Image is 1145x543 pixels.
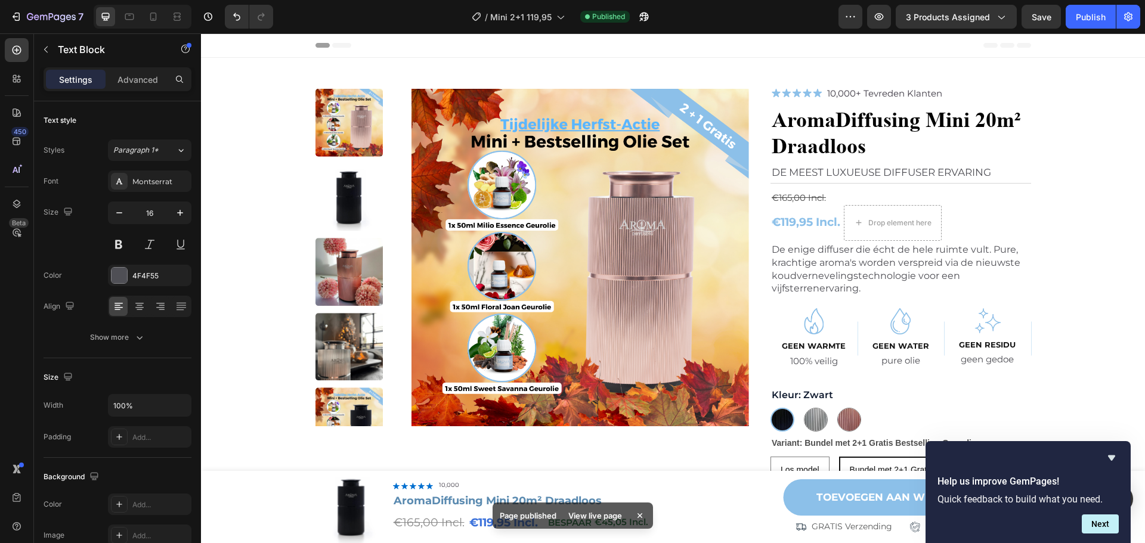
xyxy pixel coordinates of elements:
[603,275,623,301] img: gempages_554213814434792698-37cdeed1-b1bd-442c-b78c-1e4393352163.webp
[238,448,258,456] p: 10,000
[744,319,829,332] p: geen gedoe
[570,54,623,66] img: gempages_554213814434792698-c85ad435-6651-4448-9d5c-1511d8dc058d.svg
[225,5,273,29] div: Undo/Redo
[743,305,830,319] h6: Geen residu
[570,354,633,370] legend: Kleur: Zwart
[1066,5,1116,29] button: Publish
[561,507,629,524] div: View live page
[937,474,1119,489] h2: Help us improve GemPages!
[657,306,744,320] h6: GEEN WATER
[44,145,64,156] div: Styles
[571,321,655,334] p: 100% veilig
[132,176,188,187] div: Montserrat
[615,457,797,471] p: TOEVOEGEN AAN WINKELWAGEN
[500,510,556,522] p: Page published
[392,480,448,498] div: €45,05 Incl.
[689,275,710,300] img: gempages_554213814434792698-b86776e4-dac7-406a-bc1c-c7f3a0d34ba5.webp
[59,73,92,86] p: Settings
[44,327,191,348] button: Show more
[132,432,188,443] div: Add...
[1082,514,1119,533] button: Next question
[191,477,265,501] div: €165,00 Incl.
[937,494,1119,505] p: Quick feedback to build what you need.
[191,460,578,476] h1: AromaDiffusing Mini 20m² Draadloos
[117,73,158,86] p: Advanced
[485,11,488,23] span: /
[11,127,29,136] div: 450
[44,176,58,187] div: Font
[570,181,640,197] div: €119,95 Incl.
[649,432,809,441] span: Bundel met 2+1 Gratis Bestselling Geurolie
[1022,5,1061,29] button: Save
[725,488,816,499] p: GRATIS 1 jaar garantie
[583,446,830,482] a: TOEVOEGEN AAN WINKELWAGEN
[626,54,741,67] p: 10,000+ Tevreden Klanten
[570,72,830,128] h3: AromaDiffusing Mini 20m² Draadloos
[114,130,182,197] img: Geurmachine Mini Draadloos (tot 20m²) - Geurmachine Mini Draadloos (tot 20m²) - AromaDiffusing
[44,370,75,386] div: Size
[44,469,101,485] div: Background
[44,400,63,411] div: Width
[44,432,71,442] div: Padding
[267,477,338,501] div: €119,95 Incl.
[896,5,1017,29] button: 3 products assigned
[90,331,146,343] div: Show more
[109,395,191,416] input: Auto
[571,210,829,262] p: De enige diffuser die écht de hele ruimte vult. Pure, krachtige aroma's worden verspreid via de n...
[570,306,657,320] h6: Geen warmte
[132,530,188,541] div: Add...
[570,401,776,418] legend: Variant: Bundel met 2+1 Gratis Bestselling Geurolie
[9,218,29,228] div: Beta
[592,11,625,22] span: Published
[201,33,1145,543] iframe: Design area
[44,499,62,510] div: Color
[132,271,188,281] div: 4F4F55
[611,488,691,499] p: GRATIS Verzending
[108,139,191,161] button: Paragraph 1*
[906,11,990,23] span: 3 products assigned
[44,530,64,541] div: Image
[44,115,76,126] div: Text style
[78,10,83,24] p: 7
[937,451,1119,533] div: Help us improve GemPages!
[490,11,552,23] span: Mini 2+1 119,95
[773,275,800,299] img: gempages_554213814434792698-51ed21db-1200-42ac-b014-94d8206802ba.webp
[114,280,182,347] img: Geurmachine Mini Draadloos (tot 20m²) - Geurmachine Mini Draadloos (tot 20m²) - AromaDiffusing
[667,185,731,194] div: Drop element here
[345,480,392,499] div: BESPAAR
[58,42,159,57] p: Text Block
[1032,12,1051,22] span: Save
[44,270,62,281] div: Color
[1076,11,1106,23] div: Publish
[44,204,75,221] div: Size
[571,132,829,146] p: De meest luxueuse diffuser Ervaring
[114,204,182,272] img: Geurmachine Mini Draadloos (tot 20m²) - Geurmachine Mini Draadloos (tot 20m²) - AromaDiffusing
[132,499,188,510] div: Add...
[44,299,77,315] div: Align
[658,321,742,333] p: pure olie
[570,157,830,172] div: €165,00 Incl.
[5,5,89,29] button: 7
[1104,451,1119,465] button: Hide survey
[113,145,159,156] span: Paragraph 1*
[580,432,618,441] span: Los model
